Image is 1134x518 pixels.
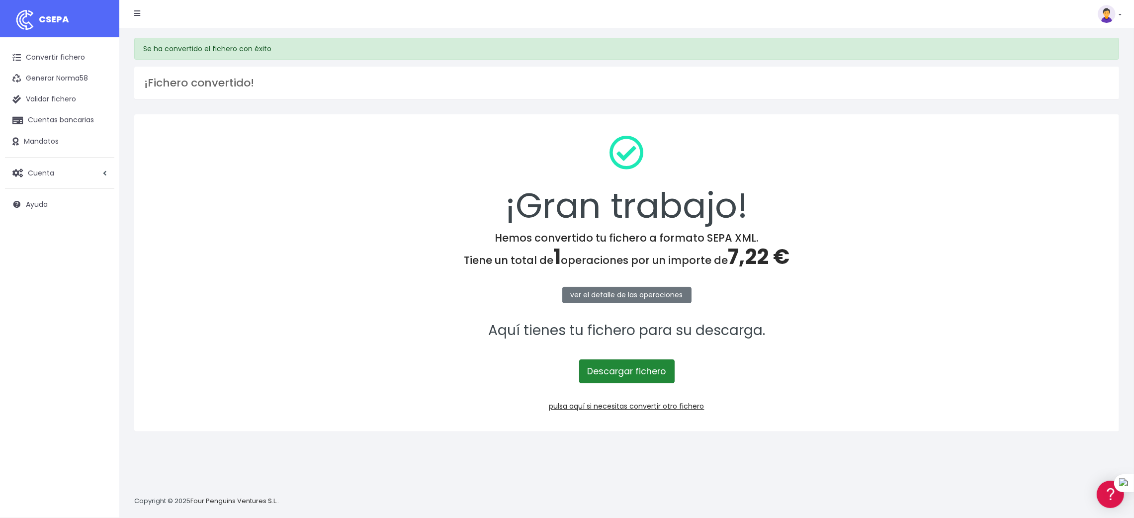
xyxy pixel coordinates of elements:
a: Ayuda [5,194,114,215]
div: Información general [10,69,189,79]
span: Ayuda [26,199,48,209]
span: 1 [553,242,561,271]
a: ver el detalle de las operaciones [562,287,692,303]
a: Validar fichero [5,89,114,110]
a: General [10,213,189,229]
p: Aquí tienes tu fichero para su descarga. [147,320,1106,342]
a: Formatos [10,126,189,141]
a: POWERED BY ENCHANT [137,286,191,296]
h3: ¡Fichero convertido! [144,77,1109,89]
a: Perfiles de empresas [10,172,189,187]
div: Convertir ficheros [10,110,189,119]
span: Cuenta [28,168,54,177]
a: Convertir fichero [5,47,114,68]
img: profile [1098,5,1116,23]
h4: Hemos convertido tu fichero a formato SEPA XML. Tiene un total de operaciones por un importe de [147,232,1106,269]
div: Facturación [10,197,189,207]
a: Problemas habituales [10,141,189,157]
a: Descargar fichero [579,359,675,383]
a: Mandatos [5,131,114,152]
span: 7,22 € [728,242,789,271]
a: Four Penguins Ventures S.L. [190,496,277,506]
a: API [10,254,189,269]
a: Generar Norma58 [5,68,114,89]
a: Videotutoriales [10,157,189,172]
p: Copyright © 2025 . [134,496,279,507]
a: Información general [10,85,189,100]
img: logo [12,7,37,32]
a: Cuenta [5,163,114,183]
div: ¡Gran trabajo! [147,127,1106,232]
a: Cuentas bancarias [5,110,114,131]
span: CSEPA [39,13,69,25]
a: pulsa aquí si necesitas convertir otro fichero [549,401,704,411]
button: Contáctanos [10,266,189,283]
div: Se ha convertido el fichero con éxito [134,38,1119,60]
div: Programadores [10,239,189,248]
